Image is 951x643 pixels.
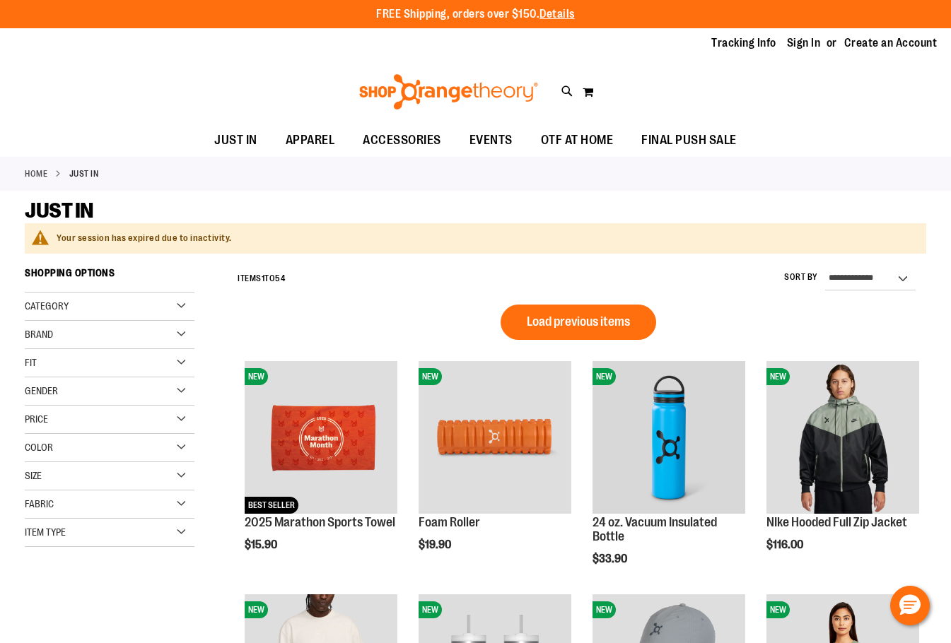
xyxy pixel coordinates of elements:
[593,515,717,543] a: 24 oz. Vacuum Insulated Bottle
[25,199,93,223] span: JUST IN
[25,470,42,481] span: Size
[641,124,737,156] span: FINAL PUSH SALE
[245,515,395,529] a: 2025 Marathon Sports Towel
[25,167,47,180] a: Home
[349,124,455,157] a: ACCESSORIES
[357,74,540,110] img: Shop Orangetheory
[275,273,285,283] span: 54
[25,413,48,425] span: Price
[25,329,53,340] span: Brand
[627,124,751,157] a: FINAL PUSH SALE
[711,35,776,51] a: Tracking Info
[286,124,335,156] span: APPAREL
[787,35,821,51] a: Sign In
[766,538,805,551] span: $116.00
[593,368,616,385] span: NEW
[238,268,285,290] h2: Items to
[469,124,513,156] span: EVENTS
[200,124,272,156] a: JUST IN
[57,232,912,245] div: Your session has expired due to inactivity.
[419,361,571,514] img: Foam Roller
[214,124,257,156] span: JUST IN
[25,261,194,293] strong: Shopping Options
[501,305,656,340] button: Load previous items
[766,361,919,516] a: NIke Hooded Full Zip JacketNEW
[25,300,69,312] span: Category
[412,354,578,587] div: product
[759,354,926,587] div: product
[766,361,919,514] img: NIke Hooded Full Zip Jacket
[541,124,614,156] span: OTF AT HOME
[593,361,745,516] a: 24 oz. Vacuum Insulated BottleNEW
[376,6,575,23] p: FREE Shipping, orders over $150.
[784,271,818,283] label: Sort By
[419,601,442,618] span: NEW
[585,354,752,601] div: product
[363,124,441,156] span: ACCESSORIES
[25,526,66,538] span: Item Type
[25,357,37,368] span: Fit
[262,273,265,283] span: 1
[766,601,790,618] span: NEW
[245,368,268,385] span: NEW
[455,124,527,157] a: EVENTS
[539,8,575,20] a: Details
[245,497,298,514] span: BEST SELLER
[419,538,453,551] span: $19.90
[245,538,279,551] span: $15.90
[25,385,58,396] span: Gender
[593,553,629,565] span: $33.90
[766,515,907,529] a: NIke Hooded Full Zip Jacket
[245,361,397,514] img: 2025 Marathon Sports Towel
[419,515,480,529] a: Foam Roller
[25,442,53,453] span: Color
[527,314,630,329] span: Load previous items
[272,124,349,157] a: APPAREL
[890,586,930,625] button: Hello, have a question? Let’s chat.
[593,361,745,514] img: 24 oz. Vacuum Insulated Bottle
[844,35,938,51] a: Create an Account
[69,167,99,180] strong: JUST IN
[238,354,404,587] div: product
[419,368,442,385] span: NEW
[245,361,397,516] a: 2025 Marathon Sports TowelNEWBEST SELLER
[245,601,268,618] span: NEW
[419,361,571,516] a: Foam RollerNEW
[593,601,616,618] span: NEW
[766,368,790,385] span: NEW
[527,124,628,157] a: OTF AT HOME
[25,498,54,509] span: Fabric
